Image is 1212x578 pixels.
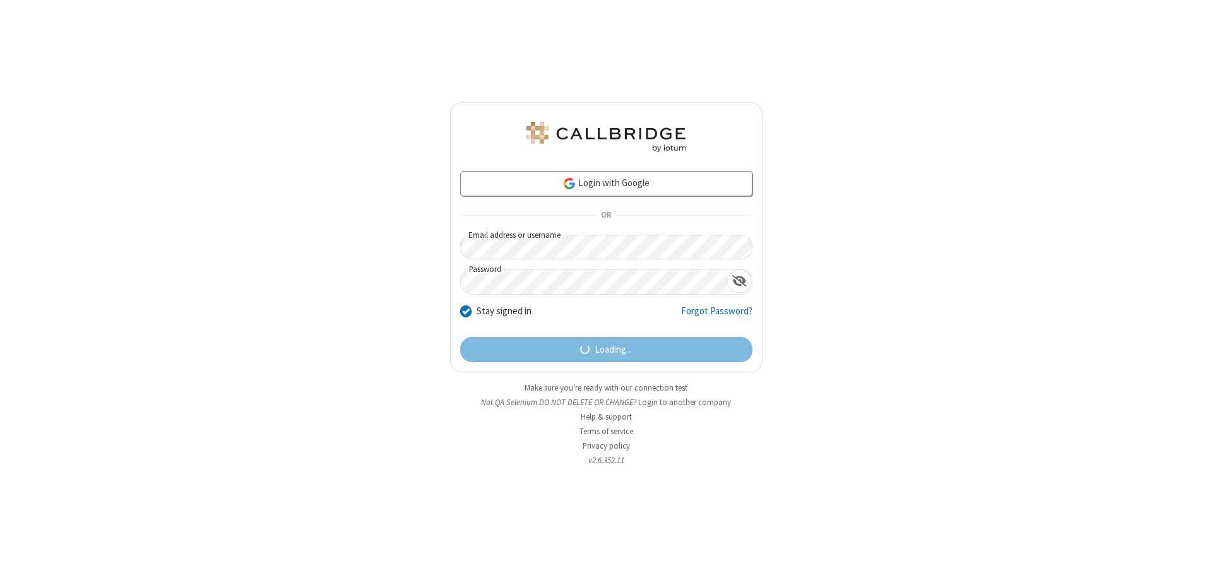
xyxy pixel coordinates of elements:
a: Make sure you're ready with our connection test [525,382,687,393]
span: OR [596,207,616,225]
li: v2.6.352.11 [450,454,763,466]
a: Forgot Password? [681,304,752,328]
input: Email address or username [460,235,752,259]
label: Stay signed in [477,304,532,319]
a: Login with Google [460,171,752,196]
img: QA Selenium DO NOT DELETE OR CHANGE [524,122,688,152]
input: Password [461,269,727,294]
div: Show password [727,269,752,293]
button: Loading... [460,337,752,362]
button: Login to another company [638,396,731,408]
iframe: Chat [1180,545,1203,569]
span: Loading... [595,343,632,357]
a: Help & support [581,411,632,422]
li: Not QA Selenium DO NOT DELETE OR CHANGE? [450,396,763,408]
img: google-icon.png [562,177,576,191]
a: Privacy policy [583,440,630,451]
a: Terms of service [579,426,633,437]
